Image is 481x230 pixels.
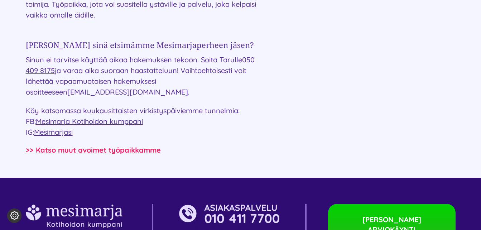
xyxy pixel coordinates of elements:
a: Mesimarjasi [34,128,73,136]
h3: [PERSON_NAME] sinä etsimämme Mesimarjaperheen jäsen? [26,39,258,51]
button: Evästeasetukset [7,209,21,223]
a: >> Katso muut avoimet työpaikkamme [26,145,161,154]
a: [EMAIL_ADDRESS][DOMAIN_NAME] [67,87,188,96]
a: 001Asset 6@2x [179,203,280,212]
p: Käy katsomassa kuukausittaisten virkistyspäiviemme tunnelmia: FB: IG: [26,105,258,138]
p: Sinun ei tarvitse käyttää aikaa hakemuksen tekoon. Soita Tarulle ja varaa aika suoraan haastattel... [26,54,258,97]
a: Mesimarja Kotihoidon kumppani [36,117,143,126]
a: 001Asset 5@2x [26,203,122,212]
